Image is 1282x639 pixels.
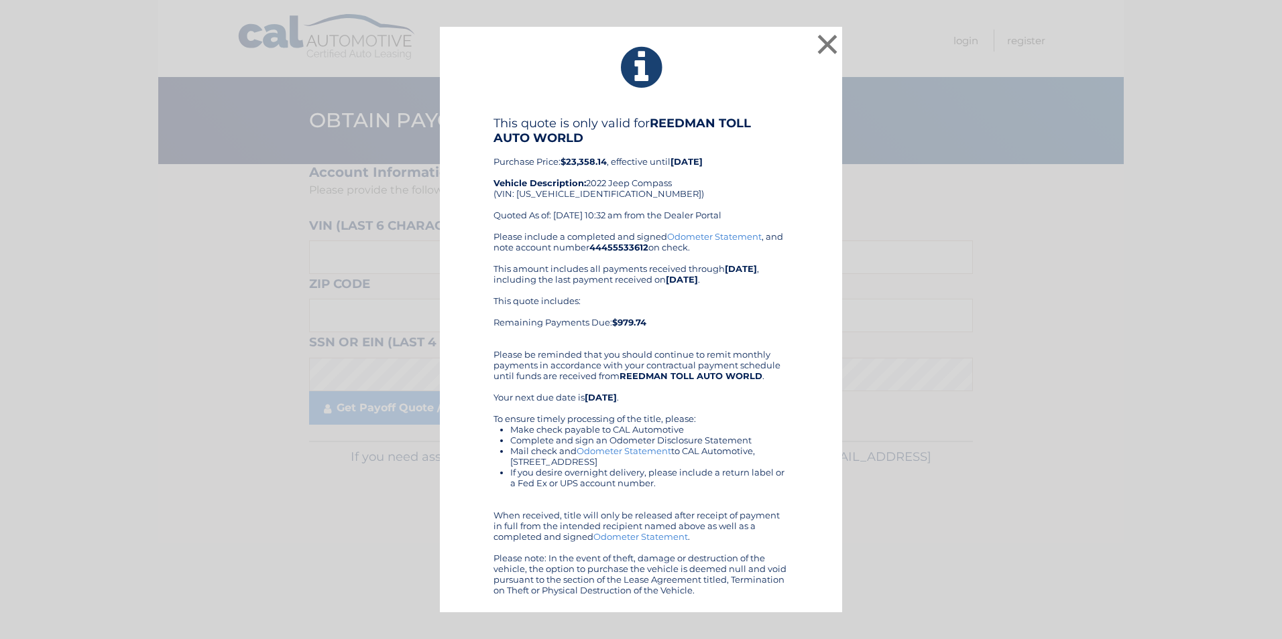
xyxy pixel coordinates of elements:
[620,370,762,381] b: REEDMAN TOLL AUTO WORLD
[493,295,789,338] div: This quote includes: Remaining Payments Due:
[510,424,789,435] li: Make check payable to CAL Automotive
[510,445,789,467] li: Mail check and to CAL Automotive, [STREET_ADDRESS]
[589,242,648,253] b: 44455533612
[493,116,789,145] h4: This quote is only valid for
[493,116,789,231] div: Purchase Price: , effective until 2022 Jeep Compass (VIN: [US_VEHICLE_IDENTIFICATION_NUMBER]) Quo...
[666,274,698,285] b: [DATE]
[585,392,617,403] b: [DATE]
[510,435,789,445] li: Complete and sign an Odometer Disclosure Statement
[667,231,762,242] a: Odometer Statement
[493,116,751,145] b: REEDMAN TOLL AUTO WORLD
[814,31,841,58] button: ×
[493,231,789,595] div: Please include a completed and signed , and note account number on check. This amount includes al...
[593,531,688,542] a: Odometer Statement
[561,156,607,167] b: $23,358.14
[510,467,789,488] li: If you desire overnight delivery, please include a return label or a Fed Ex or UPS account number.
[612,317,646,328] b: $979.74
[493,177,586,188] strong: Vehicle Description:
[577,445,671,456] a: Odometer Statement
[725,263,757,274] b: [DATE]
[671,156,703,167] b: [DATE]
